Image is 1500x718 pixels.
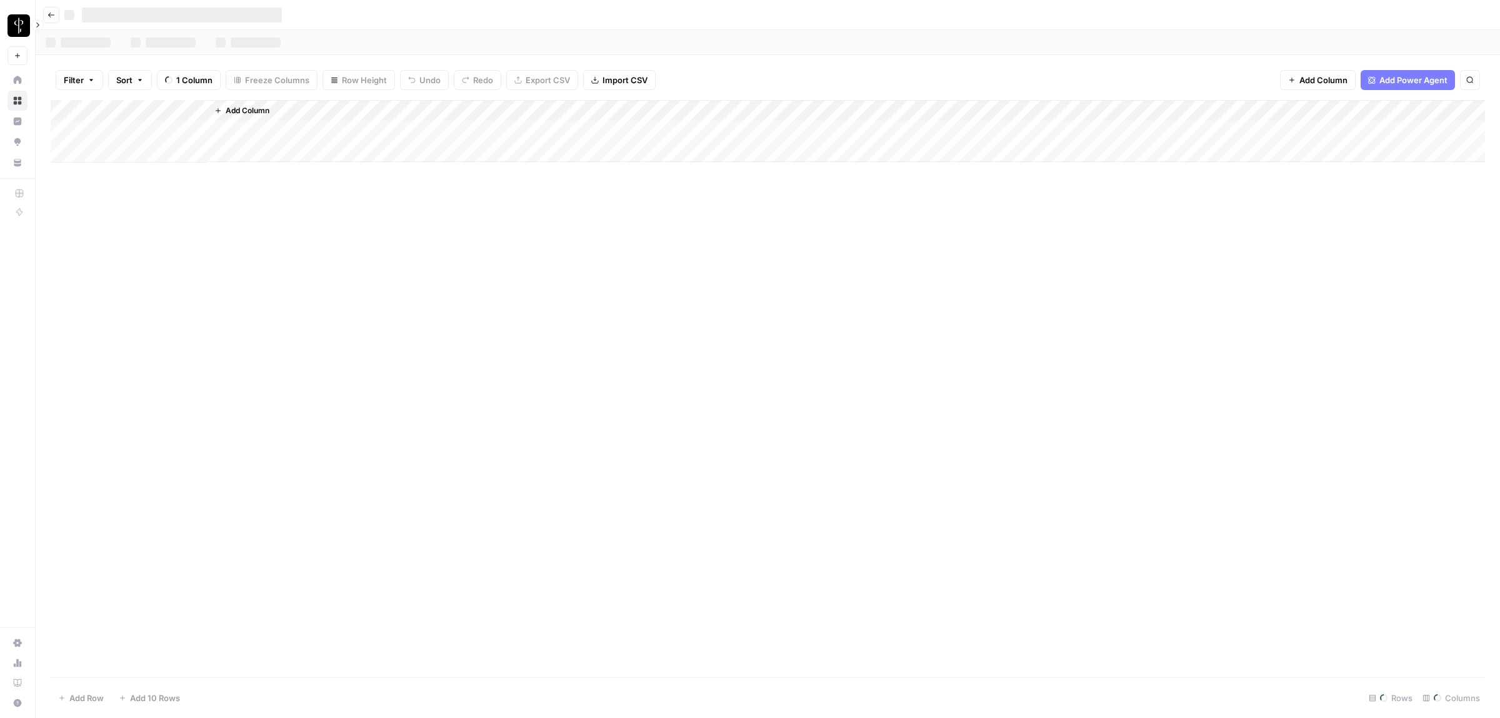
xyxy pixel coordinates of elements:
button: Filter [56,70,103,90]
span: Import CSV [602,74,647,86]
button: Add 10 Rows [111,688,187,708]
span: Add 10 Rows [130,692,180,704]
button: Workspace: LP Production Workloads [7,10,27,41]
a: Settings [7,633,27,653]
a: Opportunities [7,132,27,152]
button: Export CSV [506,70,578,90]
button: Add Column [209,103,274,119]
button: Row Height [322,70,395,90]
button: Add Row [51,688,111,708]
button: Freeze Columns [226,70,317,90]
span: Freeze Columns [245,74,309,86]
a: Your Data [7,153,27,173]
a: Browse [7,91,27,111]
span: Export CSV [526,74,570,86]
span: Sort [116,74,132,86]
div: Columns [1417,688,1485,708]
a: Home [7,70,27,90]
div: Rows [1364,688,1417,708]
button: Add Power Agent [1361,70,1455,90]
span: Undo [419,74,441,86]
button: Undo [400,70,449,90]
span: Filter [64,74,84,86]
span: Add Column [226,105,269,116]
button: Add Column [1280,70,1356,90]
span: Add Column [1299,74,1347,86]
img: LP Production Workloads Logo [7,14,30,37]
a: Usage [7,653,27,673]
a: Learning Hub [7,673,27,693]
span: Add Row [69,692,104,704]
span: 1 Column [176,74,212,86]
button: Redo [454,70,501,90]
span: Add Power Agent [1379,74,1447,86]
button: 1 Column [157,70,221,90]
button: Sort [108,70,152,90]
span: Redo [473,74,493,86]
button: Import CSV [583,70,656,90]
span: Row Height [342,74,387,86]
a: Insights [7,111,27,131]
button: Help + Support [7,693,27,713]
